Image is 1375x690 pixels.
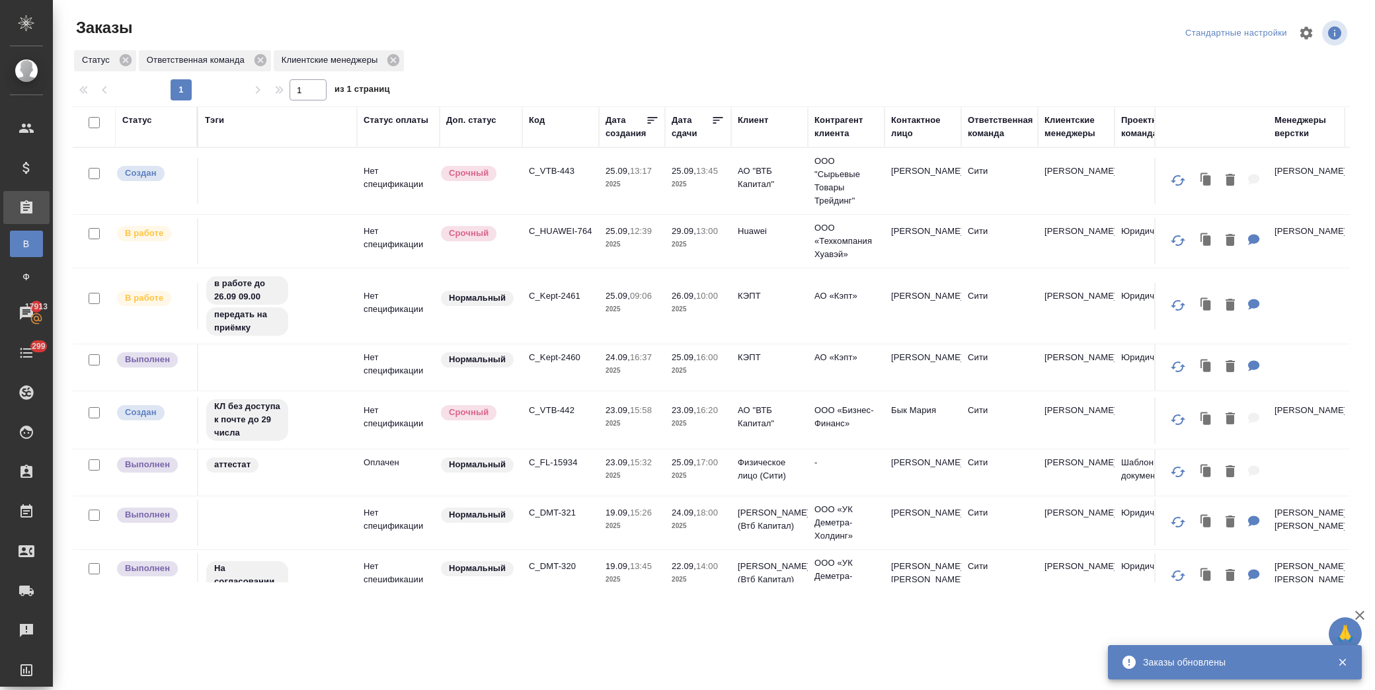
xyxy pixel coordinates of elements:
p: C_FL-15934 [529,456,592,469]
a: В [10,231,43,257]
p: 13:45 [696,166,718,176]
p: Нормальный [449,508,506,521]
button: Клонировать [1194,354,1219,381]
div: Проектная команда [1121,114,1185,140]
p: C_Kept-2461 [529,289,592,303]
p: 15:32 [630,457,652,467]
span: Заказы [73,17,132,38]
p: C_VTB-442 [529,404,592,417]
button: Обновить [1162,506,1194,538]
td: Нет спецификации [357,500,440,546]
button: Удалить [1219,459,1241,486]
p: [PERSON_NAME] [1275,404,1338,417]
button: Обновить [1162,560,1194,592]
td: Юридический [1115,283,1191,329]
p: 2025 [606,303,658,316]
span: В [17,237,36,250]
div: Выставляется автоматически при создании заказа [116,404,190,422]
div: Ответственная команда [139,50,271,71]
p: 2025 [672,519,725,533]
td: [PERSON_NAME] [884,158,961,204]
div: Статус [122,114,152,127]
p: 2025 [672,303,725,316]
p: C_DMT-320 [529,560,592,573]
p: 2025 [606,469,658,482]
p: 23.09, [672,405,696,415]
p: 22.09, [672,561,696,571]
button: Удалить [1219,509,1241,536]
p: Клиентские менеджеры [282,54,383,67]
td: [PERSON_NAME] [884,283,961,329]
div: Статус оплаты [364,114,428,127]
p: 26.09, [672,291,696,301]
div: Клиент [738,114,768,127]
p: 2025 [606,178,658,191]
td: Нет спецификации [357,397,440,443]
button: Клонировать [1194,167,1219,194]
p: 2025 [606,573,658,586]
button: Обновить [1162,351,1194,383]
span: из 1 страниц [334,81,390,100]
p: 25.09, [606,291,630,301]
p: Создан [125,406,157,419]
p: 2025 [672,238,725,251]
button: Обновить [1162,289,1194,321]
div: в работе до 26.09 09.00, передать на приёмку [205,275,350,337]
p: 2025 [606,417,658,430]
td: Сити [961,397,1038,443]
p: 2025 [606,519,658,533]
div: Код [529,114,545,127]
button: Клонировать [1194,562,1219,590]
p: Срочный [449,227,489,240]
span: Ф [17,270,36,284]
p: ООО "Сырьевые Товары Трейдинг" [814,155,878,208]
p: В работе [125,227,163,240]
span: Настроить таблицу [1290,17,1322,49]
p: C_DMT-321 [529,506,592,519]
td: Юридический [1115,553,1191,599]
p: Нормальный [449,353,506,366]
button: 🙏 [1329,617,1362,650]
p: C_HUAWEI-764 [529,225,592,238]
td: [PERSON_NAME] [884,500,961,546]
div: Ответственная команда [968,114,1033,140]
div: Дата сдачи [672,114,711,140]
p: КЭПТ [738,351,801,364]
p: 16:37 [630,352,652,362]
p: 10:00 [696,291,718,301]
td: Юридический [1115,344,1191,391]
td: Сити [961,158,1038,204]
td: Нет спецификации [357,218,440,264]
p: Нормальный [449,562,506,575]
p: [PERSON_NAME] [PERSON_NAME] [1275,560,1338,586]
p: ООО «УК Деметра-Холдинг» [814,503,878,543]
p: 19.09, [606,508,630,517]
p: АО «Кэпт» [814,289,878,303]
p: 13:00 [696,226,718,236]
p: 2025 [606,238,658,251]
div: Клиентские менеджеры [274,50,405,71]
p: [PERSON_NAME] (Втб Капитал) [738,560,801,586]
td: [PERSON_NAME] [884,344,961,391]
p: 17:00 [696,457,718,467]
p: 16:20 [696,405,718,415]
button: Удалить [1219,562,1241,590]
a: Ф [10,264,43,290]
p: ООО «УК Деметра-Холдинг» [814,556,878,596]
p: В работе [125,291,163,305]
p: 2025 [672,364,725,377]
p: [PERSON_NAME] (Втб Капитал) [738,506,801,533]
p: 29.09, [672,226,696,236]
p: Нормальный [449,291,506,305]
button: Клонировать [1194,459,1219,486]
div: На согласовании [205,560,350,591]
button: Удалить [1219,354,1241,381]
p: аттестат [214,458,251,471]
p: Выполнен [125,353,170,366]
div: Дата создания [606,114,646,140]
p: ООО «Техкомпания Хуавэй» [814,221,878,261]
a: 299 [3,336,50,369]
p: ООО «Бизнес-Финанс» [814,404,878,430]
div: Тэги [205,114,224,127]
td: Нет спецификации [357,344,440,391]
